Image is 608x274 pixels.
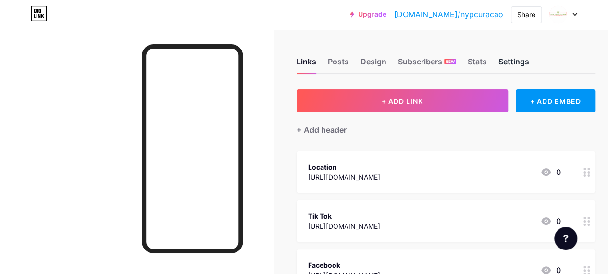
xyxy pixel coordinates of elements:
div: [URL][DOMAIN_NAME] [308,172,380,182]
img: nypcuracao [549,5,567,24]
span: + ADD LINK [382,97,423,105]
div: Share [517,10,535,20]
div: Settings [498,56,529,73]
button: + ADD LINK [297,89,508,112]
div: Stats [467,56,486,73]
div: Location [308,162,380,172]
span: NEW [446,59,455,64]
div: Subscribers [398,56,456,73]
div: Tik Tok [308,211,380,221]
div: [URL][DOMAIN_NAME] [308,221,380,231]
div: Links [297,56,316,73]
div: Design [360,56,386,73]
div: 0 [540,166,560,178]
div: + Add header [297,124,347,136]
div: Facebook [308,260,380,270]
div: Posts [328,56,349,73]
a: [DOMAIN_NAME]/nypcuracao [394,9,503,20]
div: 0 [540,215,560,227]
div: + ADD EMBED [516,89,595,112]
a: Upgrade [350,11,386,18]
